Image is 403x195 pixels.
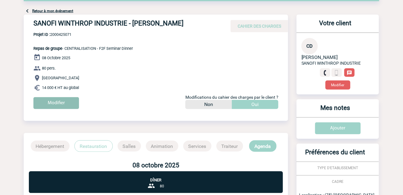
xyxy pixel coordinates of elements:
p: Animation [146,141,178,152]
span: 08 Octobre 2025 [42,56,70,60]
p: Dîner [29,171,283,182]
p: Hébergement [31,141,70,152]
span: TYPE D'ETABLISSEMENT [318,166,358,170]
input: Ajouter [315,122,361,134]
span: Modifications du cahier des charges par le client ? [185,95,278,100]
span: CADRE [332,180,344,184]
img: portable.png [334,70,339,76]
h3: Préférences du client [299,149,372,162]
span: CAHIER DES CHARGES [238,24,281,29]
span: Repas de groupe [33,46,62,51]
h3: Mes notes [299,104,372,117]
span: 2000425071 [33,32,133,37]
p: Oui [252,100,259,109]
a: Retour à mon événement [32,9,73,13]
b: 08 octobre 2025 [133,162,179,169]
p: Salles [118,141,141,152]
span: CD [307,43,313,49]
h4: SANOFI WINTHROP INDUSTRIE - [PERSON_NAME] [33,19,216,30]
span: - CENTRALISATION - F2F Seminar Dinner [33,46,133,51]
h3: Votre client [299,19,372,32]
p: Services [183,141,212,152]
p: Non [204,100,213,109]
span: 14 000 € HT au global [42,86,79,90]
span: [PERSON_NAME] [301,54,338,60]
p: Restauration [74,140,113,152]
p: Traiteur [216,141,243,152]
img: chat-24-px-w.png [347,70,352,76]
span: 80 pers. [42,66,56,71]
img: group-24-px-b.png [148,182,155,190]
span: [GEOGRAPHIC_DATA] [42,76,79,80]
img: fixe.png [322,70,328,76]
span: 80 [160,184,164,189]
button: Modifier [325,80,350,90]
p: Agenda [249,140,277,152]
b: Projet ID : [33,32,50,37]
input: Modifier [33,97,79,109]
span: SANOFI WINTHROP INDUSTRIE [301,61,361,66]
